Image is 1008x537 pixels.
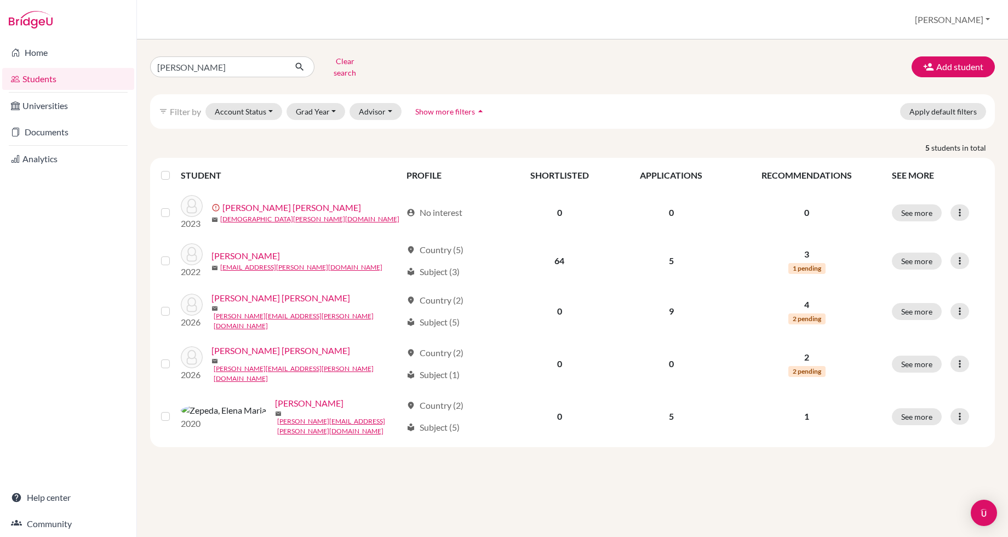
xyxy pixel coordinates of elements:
[406,349,415,357] span: location_on
[406,208,415,217] span: account_circle
[406,294,463,307] div: Country (2)
[214,311,402,331] a: [PERSON_NAME][EMAIL_ADDRESS][PERSON_NAME][DOMAIN_NAME]
[350,103,402,120] button: Advisor
[406,318,415,327] span: local_library
[406,423,415,432] span: local_library
[900,103,986,120] button: Apply default filters
[788,313,826,324] span: 2 pending
[406,265,460,278] div: Subject (3)
[614,390,729,443] td: 5
[614,162,729,188] th: APPLICATIONS
[406,421,460,434] div: Subject (5)
[275,397,343,410] a: [PERSON_NAME]
[214,364,402,384] a: [PERSON_NAME][EMAIL_ADDRESS][PERSON_NAME][DOMAIN_NAME]
[614,285,729,338] td: 9
[211,203,222,212] span: error_outline
[181,294,203,316] img: Méndez Rubio, Elena
[2,95,134,117] a: Universities
[181,195,203,217] img: Cristiani De Sola, Elena
[735,248,879,261] p: 3
[406,370,415,379] span: local_library
[211,344,350,357] a: [PERSON_NAME] [PERSON_NAME]
[931,142,995,153] span: students in total
[406,243,463,256] div: Country (5)
[9,11,53,28] img: Bridge-U
[406,296,415,305] span: location_on
[406,206,462,219] div: No interest
[2,148,134,170] a: Analytics
[211,305,218,312] span: mail
[181,368,203,381] p: 2026
[729,162,885,188] th: RECOMMENDATIONS
[2,42,134,64] a: Home
[735,351,879,364] p: 2
[181,265,203,278] p: 2022
[925,142,931,153] strong: 5
[314,53,375,81] button: Clear search
[275,410,282,417] span: mail
[505,338,614,390] td: 0
[2,487,134,509] a: Help center
[181,217,203,230] p: 2023
[735,410,879,423] p: 1
[788,366,826,377] span: 2 pending
[400,162,505,188] th: PROFILE
[475,106,486,117] i: arrow_drop_up
[505,390,614,443] td: 0
[406,316,460,329] div: Subject (5)
[2,68,134,90] a: Students
[222,201,361,214] a: [PERSON_NAME] [PERSON_NAME]
[181,404,266,417] img: Zepeda, Elena Maria
[406,103,495,120] button: Show more filtersarrow_drop_up
[910,9,995,30] button: [PERSON_NAME]
[912,56,995,77] button: Add student
[2,513,134,535] a: Community
[892,303,942,320] button: See more
[614,338,729,390] td: 0
[287,103,346,120] button: Grad Year
[205,103,282,120] button: Account Status
[415,107,475,116] span: Show more filters
[211,249,280,262] a: [PERSON_NAME]
[885,162,990,188] th: SEE MORE
[892,356,942,373] button: See more
[735,298,879,311] p: 4
[220,214,399,224] a: [DEMOGRAPHIC_DATA][PERSON_NAME][DOMAIN_NAME]
[277,416,402,436] a: [PERSON_NAME][EMAIL_ADDRESS][PERSON_NAME][DOMAIN_NAME]
[181,346,203,368] img: Ortiz Puente, Maria Elena
[788,263,826,274] span: 1 pending
[971,500,997,526] div: Open Intercom Messenger
[406,399,463,412] div: Country (2)
[211,358,218,364] span: mail
[406,368,460,381] div: Subject (1)
[406,401,415,410] span: location_on
[181,316,203,329] p: 2026
[505,285,614,338] td: 0
[735,206,879,219] p: 0
[892,253,942,270] button: See more
[406,267,415,276] span: local_library
[181,243,203,265] img: Escalón Gutiérrez, Elena
[2,121,134,143] a: Documents
[211,292,350,305] a: [PERSON_NAME] [PERSON_NAME]
[406,346,463,359] div: Country (2)
[505,237,614,285] td: 64
[614,188,729,237] td: 0
[220,262,382,272] a: [EMAIL_ADDRESS][PERSON_NAME][DOMAIN_NAME]
[159,107,168,116] i: filter_list
[181,417,266,430] p: 2020
[211,265,218,271] span: mail
[150,56,286,77] input: Find student by name...
[170,106,201,117] span: Filter by
[211,216,218,223] span: mail
[505,162,614,188] th: SHORTLISTED
[406,245,415,254] span: location_on
[181,162,400,188] th: STUDENT
[892,204,942,221] button: See more
[614,237,729,285] td: 5
[505,188,614,237] td: 0
[892,408,942,425] button: See more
